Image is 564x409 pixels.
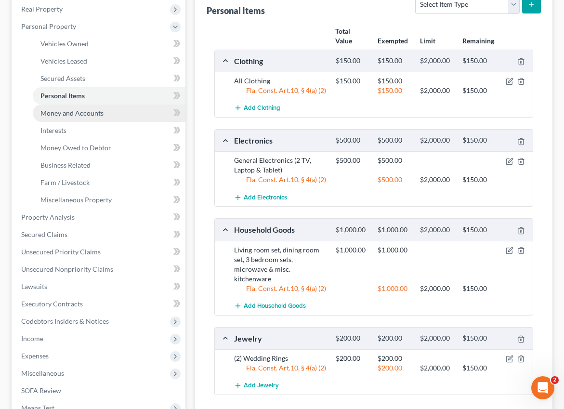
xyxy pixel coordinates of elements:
a: Unsecured Priority Claims [13,243,185,261]
a: Money and Accounts [33,105,185,122]
div: General Electronics (2 TV, Laptop & Tablet) [229,156,331,175]
div: $2,000.00 [415,225,458,235]
div: $1,000.00 [373,284,415,293]
div: $500.00 [373,156,415,165]
div: $2,000.00 [415,56,458,66]
div: $150.00 [373,56,415,66]
div: Jewelry [229,333,331,343]
div: Clothing [229,56,331,66]
a: Secured Assets [33,70,185,87]
div: $500.00 [373,136,415,145]
div: All Clothing [229,76,331,86]
strong: Exempted [378,37,408,45]
iframe: Intercom live chat [531,376,554,399]
div: $1,000.00 [331,245,373,255]
div: $150.00 [331,56,373,66]
div: $1,000.00 [373,245,415,255]
div: $200.00 [373,334,415,343]
div: $2,000.00 [415,284,458,293]
div: $2,000.00 [415,334,458,343]
span: SOFA Review [21,386,61,395]
div: $150.00 [458,284,500,293]
div: $150.00 [373,86,415,95]
div: $200.00 [331,334,373,343]
div: $500.00 [331,156,373,165]
a: Executory Contracts [13,295,185,313]
button: Add Jewelry [234,377,279,395]
span: Personal Items [40,92,85,100]
strong: Total Value [335,27,352,45]
a: Farm / Livestock [33,174,185,191]
div: $150.00 [331,76,373,86]
span: 2 [551,376,559,384]
div: $150.00 [373,76,415,86]
a: Interests [33,122,185,139]
a: SOFA Review [13,382,185,399]
a: Money Owed to Debtor [33,139,185,157]
div: (2) Wedding Rings [229,354,331,363]
div: $200.00 [331,354,373,363]
span: Expenses [21,352,49,360]
span: Add Jewelry [244,382,279,390]
div: $150.00 [458,86,500,95]
a: Property Analysis [13,209,185,226]
span: Miscellaneous Property [40,196,112,204]
div: Fla. Const. Art.10, § 4(a) (2) [229,284,331,293]
div: Fla. Const. Art.10, § 4(a) (2) [229,363,331,373]
span: Secured Claims [21,230,67,238]
span: Codebtors Insiders & Notices [21,317,109,325]
a: Business Related [33,157,185,174]
div: Personal Items [207,5,265,16]
div: Fla. Const. Art.10, § 4(a) (2) [229,86,331,95]
a: Vehicles Owned [33,35,185,53]
span: Farm / Livestock [40,178,90,186]
span: Lawsuits [21,282,47,290]
span: Add Household Goods [244,302,306,310]
div: $2,000.00 [415,175,458,185]
div: $200.00 [373,354,415,363]
a: Vehicles Leased [33,53,185,70]
a: Lawsuits [13,278,185,295]
button: Add Household Goods [234,297,306,315]
div: $150.00 [458,136,500,145]
span: Personal Property [21,22,76,30]
div: $500.00 [373,175,415,185]
div: Living room set, dining room set, 3 bedroom sets, microwave & misc. kitchenware [229,245,331,284]
div: $150.00 [458,363,500,373]
span: Executory Contracts [21,300,83,308]
div: $1,000.00 [373,225,415,235]
a: Miscellaneous Property [33,191,185,209]
span: Add Electronics [244,194,287,201]
div: $200.00 [373,363,415,373]
strong: Remaining [462,37,494,45]
div: $150.00 [458,225,500,235]
div: $2,000.00 [415,136,458,145]
span: Interests [40,126,66,134]
span: Add Clothing [244,105,280,112]
span: Real Property [21,5,63,13]
span: Income [21,334,43,343]
div: $150.00 [458,175,500,185]
div: $2,000.00 [415,86,458,95]
button: Add Electronics [234,188,287,206]
span: Unsecured Nonpriority Claims [21,265,113,273]
a: Secured Claims [13,226,185,243]
span: Unsecured Priority Claims [21,248,101,256]
span: Vehicles Leased [40,57,87,65]
div: $150.00 [458,334,500,343]
div: Household Goods [229,224,331,235]
strong: Limit [420,37,435,45]
span: Business Related [40,161,91,169]
div: $500.00 [331,136,373,145]
div: $1,000.00 [331,225,373,235]
a: Personal Items [33,87,185,105]
span: Vehicles Owned [40,40,89,48]
span: Miscellaneous [21,369,64,377]
div: Fla. Const. Art.10, § 4(a) (2) [229,175,331,185]
span: Money and Accounts [40,109,104,117]
span: Money Owed to Debtor [40,144,111,152]
a: Unsecured Nonpriority Claims [13,261,185,278]
div: Electronics [229,135,331,145]
button: Add Clothing [234,99,280,117]
div: $2,000.00 [415,363,458,373]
